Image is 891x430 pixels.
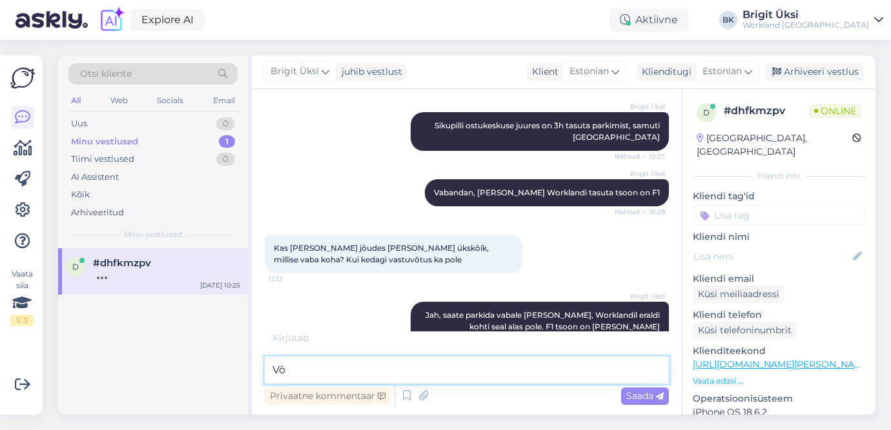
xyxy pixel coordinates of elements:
[71,188,90,201] div: Kõik
[216,117,235,130] div: 0
[617,169,665,179] span: Brigit Üksi
[336,65,402,79] div: juhib vestlust
[108,92,130,109] div: Web
[265,331,669,345] div: Kirjutab
[615,151,665,161] span: Nähtud ✓ 10:27
[693,358,871,370] a: [URL][DOMAIN_NAME][PERSON_NAME]
[724,103,809,119] div: # dhfkmzpv
[764,63,864,81] div: Arhiveeri vestlus
[693,322,797,339] div: Küsi telefoninumbrit
[71,171,119,184] div: AI Assistent
[98,6,125,34] img: explore-ai
[10,268,34,326] div: Vaata siia
[617,291,665,301] span: Brigit Üksi
[719,11,737,29] div: BK
[265,357,669,384] textarea: Võ
[130,9,205,31] a: Explore AI
[80,67,132,81] span: Otsi kliente
[72,262,79,271] span: d
[617,102,665,112] span: Brigit Üksi
[10,315,34,326] div: 1 / 3
[609,8,688,32] div: Aktiivne
[637,65,691,79] div: Klienditugi
[702,64,742,79] span: Estonian
[693,344,865,358] p: Klienditeekond
[71,153,134,166] div: Tiimi vestlused
[693,406,865,419] p: iPhone OS 18.6.2
[693,170,865,182] div: Kliendi info
[693,286,784,303] div: Küsi meiliaadressi
[742,10,883,30] a: Brigit ÜksiWorkland [GEOGRAPHIC_DATA]
[265,387,391,405] div: Privaatne kommentaar
[809,104,861,118] span: Online
[216,153,235,166] div: 0
[742,10,869,20] div: Brigit Üksi
[527,65,558,79] div: Klient
[697,132,852,159] div: [GEOGRAPHIC_DATA], [GEOGRAPHIC_DATA]
[434,188,660,197] span: Vabandan, [PERSON_NAME] Worklandi tasuta tsoon on F1
[274,243,491,264] span: Kas [PERSON_NAME] jõudes [PERSON_NAME] ükskõik, millise vaba koha? Kui kedagi vastuvõtus ka pole
[154,92,186,109] div: Socials
[210,92,238,109] div: Email
[693,249,850,264] input: Lisa nimi
[71,117,87,130] div: Uus
[742,20,869,30] div: Workland [GEOGRAPHIC_DATA]
[71,206,124,219] div: Arhiveeritud
[269,274,317,284] span: 12:13
[219,135,235,148] div: 1
[693,206,865,225] input: Lisa tag
[693,190,865,203] p: Kliendi tag'id
[569,64,609,79] span: Estonian
[68,92,83,109] div: All
[693,272,865,286] p: Kliendi email
[271,64,319,79] span: Brigit Üksi
[693,308,865,322] p: Kliendi telefon
[626,390,664,402] span: Saada
[615,207,665,217] span: Nähtud ✓ 10:28
[71,135,138,148] div: Minu vestlused
[693,375,865,387] p: Vaata edasi ...
[309,332,311,344] span: .
[124,229,182,240] span: Minu vestlused
[200,280,240,290] div: [DATE] 10:25
[93,257,151,269] span: #dhfkmzpv
[703,108,710,117] span: d
[693,230,865,244] p: Kliendi nimi
[10,66,35,90] img: Askly Logo
[435,121,662,142] span: Sikupilli ostukeskuse juures on 3h tasuta parkimist, samuti [GEOGRAPHIC_DATA]
[425,310,662,343] span: Jah, saate parkida vabale [PERSON_NAME], Worklandil eraldi kohti seal alas pole. F1 tsoon on [PER...
[693,392,865,406] p: Operatsioonisüsteem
